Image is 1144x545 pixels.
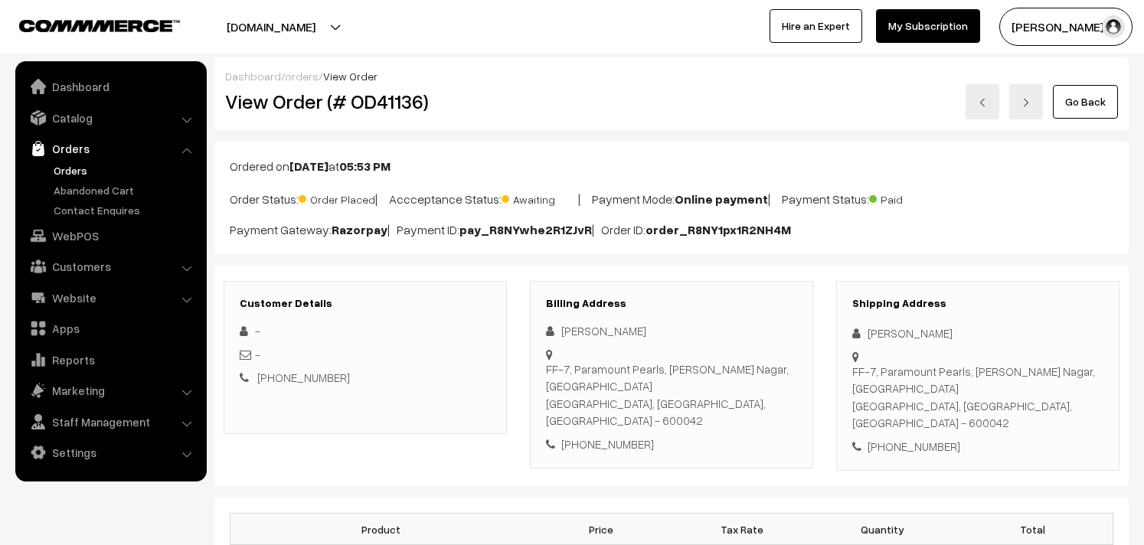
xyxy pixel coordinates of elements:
a: Marketing [19,377,201,404]
a: Dashboard [225,70,281,83]
h3: Billing Address [546,297,797,310]
a: Go Back [1053,85,1118,119]
p: Payment Gateway: | Payment ID: | Order ID: [230,220,1113,239]
th: Product [230,514,531,545]
a: Abandoned Cart [50,182,201,198]
th: Price [531,514,672,545]
img: left-arrow.png [978,98,987,107]
b: 05:53 PM [339,158,391,174]
h3: Customer Details [240,297,491,310]
button: [DOMAIN_NAME] [173,8,369,46]
span: Order Placed [299,188,375,207]
p: Ordered on at [230,157,1113,175]
a: Apps [19,315,201,342]
button: [PERSON_NAME] s… [999,8,1133,46]
a: Contact Enquires [50,202,201,218]
div: - [240,322,491,340]
th: Tax Rate [672,514,812,545]
b: [DATE] [289,158,328,174]
div: FF-7, Paramount Pearls, [PERSON_NAME] Nagar, [GEOGRAPHIC_DATA] [GEOGRAPHIC_DATA], [GEOGRAPHIC_DAT... [546,361,797,429]
b: order_R8NY1px1R2NH4M [646,222,791,237]
a: Orders [19,135,201,162]
a: Website [19,284,201,312]
div: FF-7, Paramount Pearls, [PERSON_NAME] Nagar, [GEOGRAPHIC_DATA] [GEOGRAPHIC_DATA], [GEOGRAPHIC_DAT... [852,363,1103,432]
div: / / [225,68,1118,84]
th: Quantity [812,514,952,545]
p: Order Status: | Accceptance Status: | Payment Mode: | Payment Status: [230,188,1113,208]
a: Settings [19,439,201,466]
span: View Order [323,70,378,83]
a: Hire an Expert [770,9,862,43]
span: Paid [869,188,946,207]
div: [PHONE_NUMBER] [852,438,1103,455]
a: Reports [19,346,201,374]
b: Razorpay [332,222,387,237]
a: My Subscription [876,9,980,43]
div: [PERSON_NAME] [546,322,797,340]
h3: Shipping Address [852,297,1103,310]
img: user [1102,15,1125,38]
a: orders [285,70,319,83]
img: right-arrow.png [1021,98,1031,107]
a: Dashboard [19,73,201,100]
b: pay_R8NYwhe2R1ZJvR [459,222,592,237]
a: Orders [50,162,201,178]
a: COMMMERCE [19,15,153,34]
th: Total [953,514,1113,545]
a: WebPOS [19,222,201,250]
img: COMMMERCE [19,20,180,31]
div: [PHONE_NUMBER] [546,436,797,453]
b: Online payment [675,191,768,207]
h2: View Order (# OD41136) [225,90,508,113]
a: Catalog [19,104,201,132]
div: [PERSON_NAME] [852,325,1103,342]
a: [PHONE_NUMBER] [257,370,350,384]
a: Staff Management [19,408,201,436]
a: Customers [19,253,201,280]
span: Awaiting [502,188,578,207]
div: - [240,346,491,364]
